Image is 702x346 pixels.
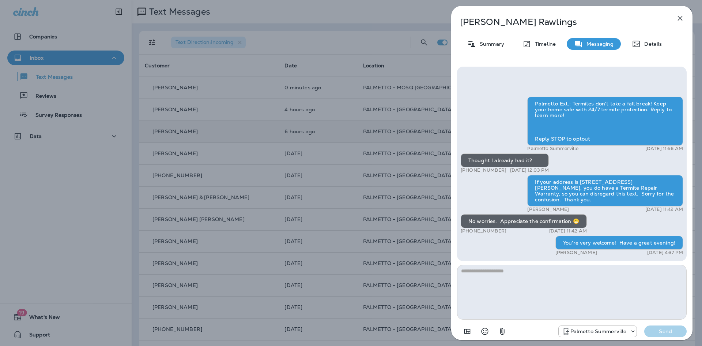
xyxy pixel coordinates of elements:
p: Palmetto Summerville [570,328,627,334]
p: [PHONE_NUMBER] [461,228,506,234]
div: +1 (843) 594-2691 [559,327,637,336]
div: Thought I already had it? [461,153,549,167]
div: Palmetto Ext.: Termites don't take a fall break! Keep your home safe with 24/7 termite protection... [527,97,683,146]
p: Details [641,41,662,47]
p: [PHONE_NUMBER] [461,167,506,173]
div: If your address is [STREET_ADDRESS][PERSON_NAME], you do have a Termite Repair Warranty, so you c... [527,175,683,207]
p: Timeline [531,41,556,47]
button: Add in a premade template [460,324,475,339]
div: You're very welcome! Have a great evening! [555,236,683,250]
p: [PERSON_NAME] [527,207,569,212]
p: Messaging [583,41,614,47]
button: Select an emoji [478,324,492,339]
p: [DATE] 11:56 AM [645,146,683,152]
div: No worries. Appreciate the confirmation 😬 [461,214,587,228]
p: [DATE] 4:37 PM [647,250,683,256]
p: [PERSON_NAME] Rawlings [460,17,660,27]
p: Palmetto Summerville [527,146,578,152]
p: [DATE] 12:03 PM [510,167,549,173]
p: [DATE] 11:42 AM [549,228,587,234]
p: [DATE] 11:42 AM [645,207,683,212]
p: Summary [476,41,504,47]
p: [PERSON_NAME] [555,250,597,256]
